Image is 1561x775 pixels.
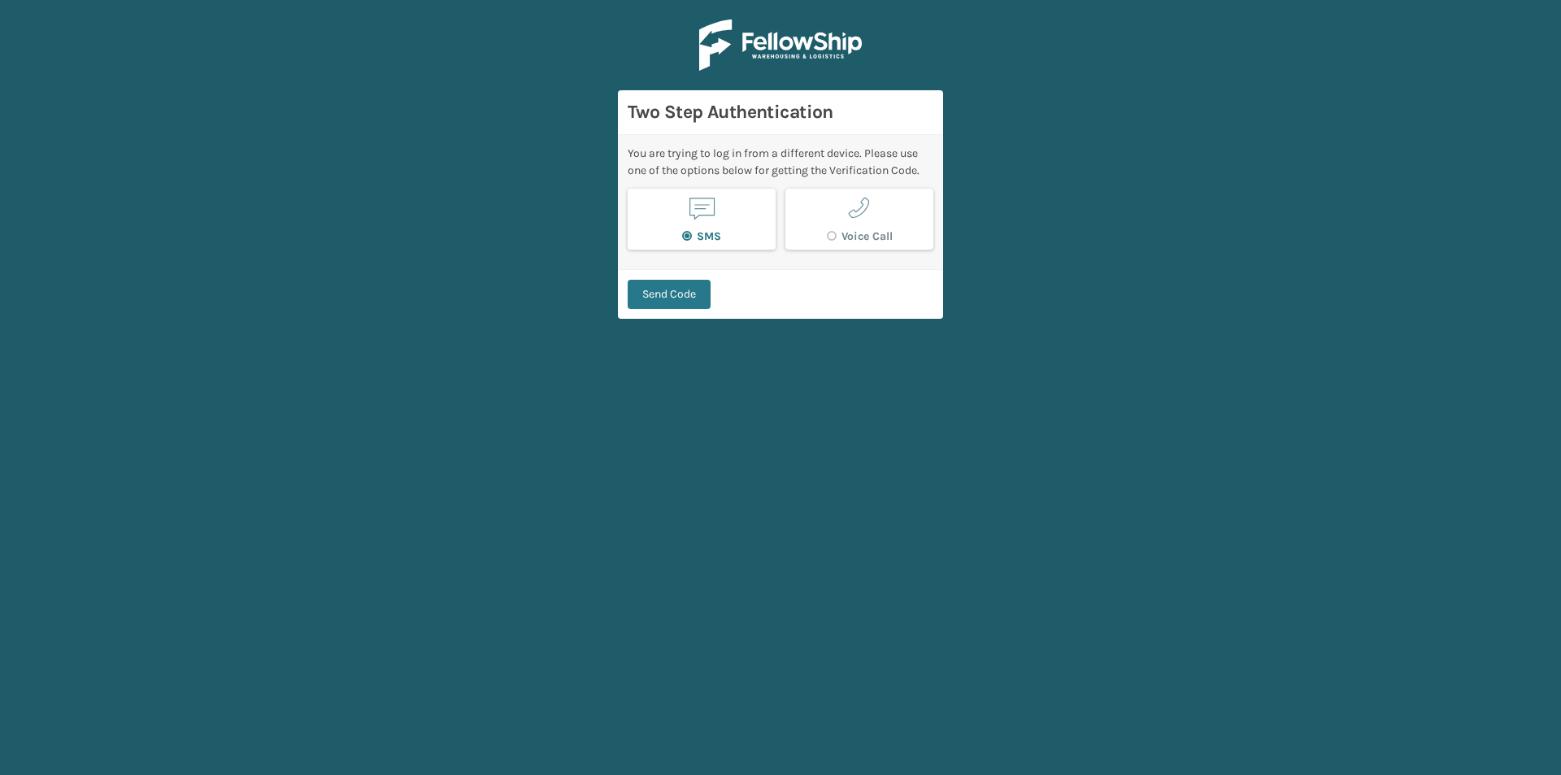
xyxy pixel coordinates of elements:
img: Logo [699,20,862,71]
button: Send Code [628,280,711,309]
label: Voice Call [827,229,893,243]
label: SMS [682,229,721,243]
h3: Two Step Authentication [628,100,933,124]
div: You are trying to log in from a different device. Please use one of the options below for getting... [628,145,933,179]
